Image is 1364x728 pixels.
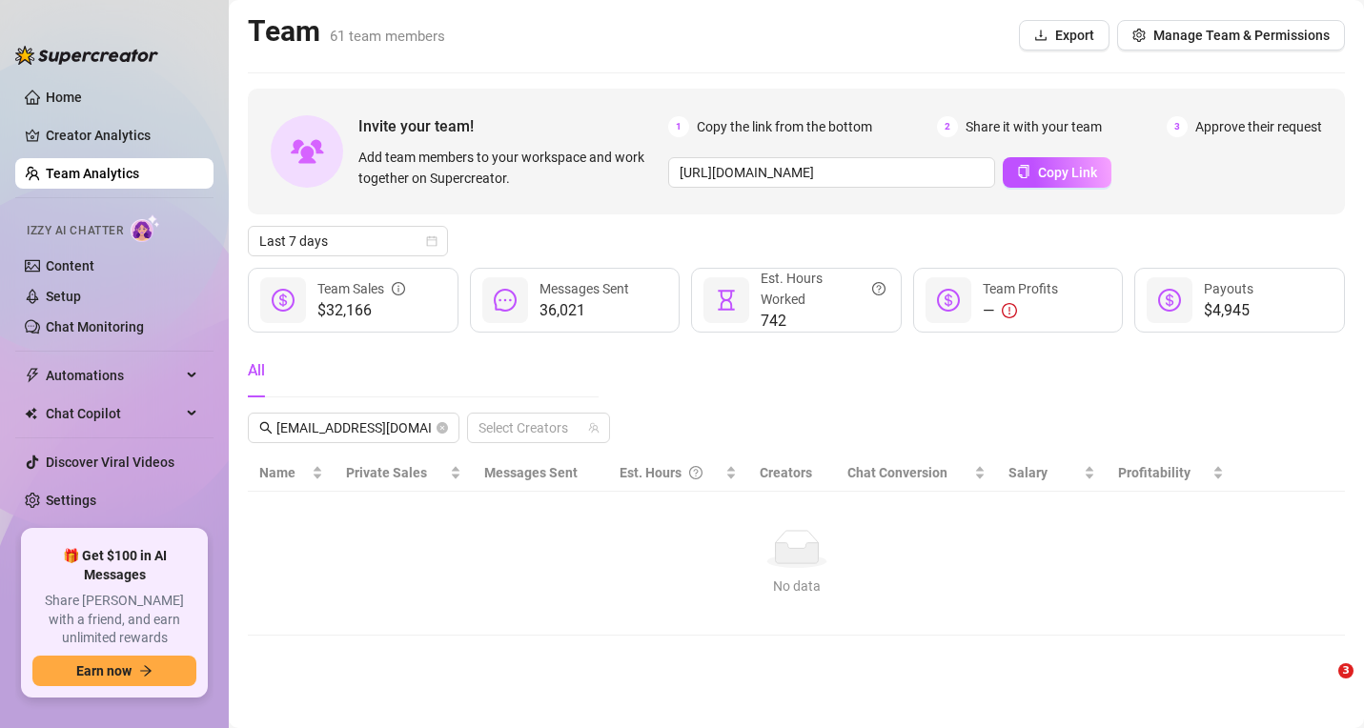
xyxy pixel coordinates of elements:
[1055,28,1094,43] span: Export
[46,493,96,508] a: Settings
[966,116,1102,137] span: Share it with your team
[1338,663,1354,678] span: 3
[317,278,405,299] div: Team Sales
[1117,20,1345,51] button: Manage Team & Permissions
[872,268,886,310] span: question-circle
[937,116,958,137] span: 2
[539,281,629,296] span: Messages Sent
[248,359,265,382] div: All
[248,13,445,50] h2: Team
[272,289,295,312] span: dollar-circle
[1003,157,1111,188] button: Copy Link
[983,299,1058,322] div: —
[32,547,196,584] span: 🎁 Get $100 in AI Messages
[46,166,139,181] a: Team Analytics
[1132,29,1146,42] span: setting
[317,299,405,322] span: $32,166
[761,268,886,310] div: Est. Hours Worked
[139,664,153,677] span: arrow-right
[1195,116,1322,137] span: Approve their request
[248,455,335,492] th: Name
[1017,165,1030,178] span: copy
[46,258,94,273] a: Content
[46,360,181,391] span: Automations
[484,465,578,480] span: Messages Sent
[1002,303,1017,318] span: exclamation-circle
[1038,165,1097,180] span: Copy Link
[27,222,123,240] span: Izzy AI Chatter
[46,120,198,151] a: Creator Analytics
[1034,29,1048,42] span: download
[983,281,1058,296] span: Team Profits
[358,114,668,138] span: Invite your team!
[1167,116,1188,137] span: 3
[437,422,448,434] button: close-circle
[1158,289,1181,312] span: dollar-circle
[358,147,661,189] span: Add team members to your workspace and work together on Supercreator.
[494,289,517,312] span: message
[539,299,629,322] span: 36,021
[330,28,445,45] span: 61 team members
[1153,28,1330,43] span: Manage Team & Permissions
[937,289,960,312] span: dollar-circle
[1204,281,1253,296] span: Payouts
[131,214,160,242] img: AI Chatter
[276,417,433,438] input: Search members
[259,462,308,483] span: Name
[748,455,836,492] th: Creators
[46,289,81,304] a: Setup
[715,289,738,312] span: hourglass
[392,278,405,299] span: info-circle
[620,462,723,483] div: Est. Hours
[259,421,273,435] span: search
[1204,299,1253,322] span: $4,945
[32,656,196,686] button: Earn nowarrow-right
[25,407,37,420] img: Chat Copilot
[267,576,1326,597] div: No data
[697,116,872,137] span: Copy the link from the bottom
[1008,465,1048,480] span: Salary
[259,227,437,255] span: Last 7 days
[46,398,181,429] span: Chat Copilot
[668,116,689,137] span: 1
[346,465,427,480] span: Private Sales
[426,235,438,247] span: calendar
[46,90,82,105] a: Home
[847,465,947,480] span: Chat Conversion
[689,462,702,483] span: question-circle
[1299,663,1345,709] iframe: Intercom live chat
[1019,20,1110,51] button: Export
[588,422,600,434] span: team
[761,310,886,333] span: 742
[1118,465,1191,480] span: Profitability
[32,592,196,648] span: Share [PERSON_NAME] with a friend, and earn unlimited rewards
[76,663,132,678] span: Earn now
[25,368,40,383] span: thunderbolt
[46,319,144,334] a: Chat Monitoring
[15,46,158,65] img: logo-BBDzfeDw.svg
[46,455,174,470] a: Discover Viral Videos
